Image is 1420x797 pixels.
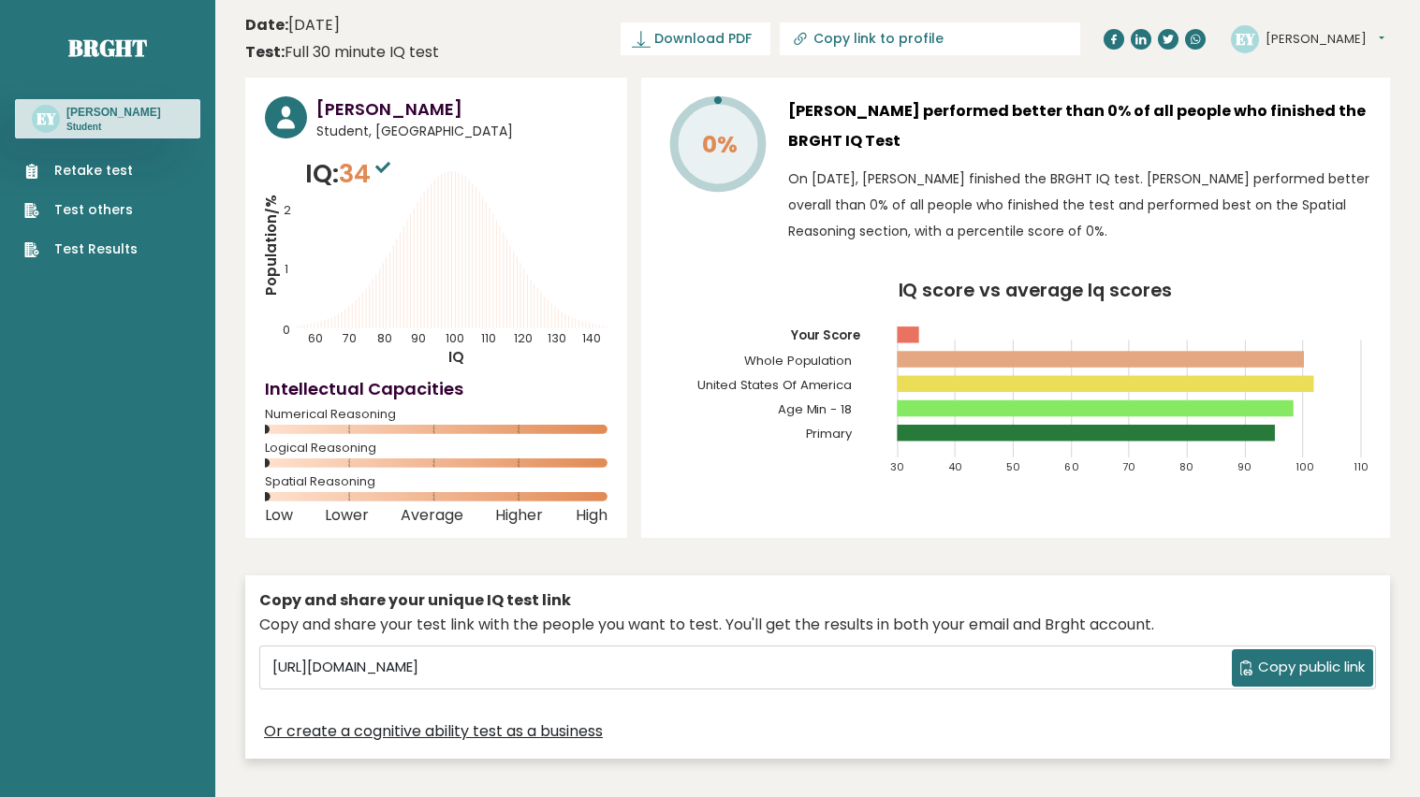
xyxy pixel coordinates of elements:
[899,277,1173,303] tspan: IQ score vs average Iq scores
[265,376,608,401] h4: Intellectual Capacities
[1266,30,1384,49] button: [PERSON_NAME]
[316,96,608,122] h3: [PERSON_NAME]
[68,33,147,63] a: Brght
[259,589,1376,612] div: Copy and share your unique IQ test link
[1258,657,1365,678] span: Copy public link
[265,444,608,452] span: Logical Reasoning
[1232,649,1373,687] button: Copy public link
[305,155,395,193] p: IQ:
[789,326,860,344] tspan: Your Score
[339,156,395,191] span: 34
[264,720,603,743] a: Or create a cognitive ability test as a business
[1122,460,1135,474] tspan: 70
[788,166,1370,244] p: On [DATE], [PERSON_NAME] finished the BRGHT IQ test. [PERSON_NAME] performed better overall than ...
[265,512,293,519] span: Low
[481,330,496,346] tspan: 110
[66,105,161,120] h3: [PERSON_NAME]
[1354,460,1369,474] tspan: 110
[701,128,737,161] tspan: 0%
[259,614,1376,636] div: Copy and share your test link with the people you want to test. You'll get the results in both yo...
[37,108,57,129] text: EY
[261,195,281,296] tspan: Population/%
[696,376,852,394] tspan: United States Of America
[245,14,288,36] b: Date:
[245,41,439,64] div: Full 30 minute IQ test
[24,200,138,220] a: Test others
[377,330,392,346] tspan: 80
[514,330,533,346] tspan: 120
[411,330,426,346] tspan: 90
[66,121,161,134] p: Student
[548,330,566,346] tspan: 130
[447,346,463,366] tspan: IQ
[582,330,601,346] tspan: 140
[265,478,608,485] span: Spatial Reasoning
[1006,460,1020,474] tspan: 50
[446,330,464,346] tspan: 100
[1236,27,1256,49] text: EY
[24,239,138,259] a: Test Results
[621,22,770,55] a: Download PDF
[890,460,904,474] tspan: 30
[265,411,608,418] span: Numerical Reasoning
[743,352,852,370] tspan: Whole Population
[1180,460,1194,474] tspan: 80
[316,122,608,141] span: Student, [GEOGRAPHIC_DATA]
[285,261,288,277] tspan: 1
[495,512,543,519] span: Higher
[576,512,608,519] span: High
[283,322,290,338] tspan: 0
[1238,460,1252,474] tspan: 90
[1296,460,1315,474] tspan: 100
[245,14,340,36] time: [DATE]
[343,330,357,346] tspan: 70
[325,512,369,519] span: Lower
[805,425,853,442] tspan: Primary
[1064,460,1079,474] tspan: 60
[788,96,1370,156] h3: [PERSON_NAME] performed better than 0% of all people who finished the BRGHT IQ Test
[948,460,962,474] tspan: 40
[284,202,291,218] tspan: 2
[777,400,852,418] tspan: Age Min - 18
[245,41,285,63] b: Test:
[654,29,752,49] span: Download PDF
[24,161,138,181] a: Retake test
[401,512,463,519] span: Average
[308,330,323,346] tspan: 60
